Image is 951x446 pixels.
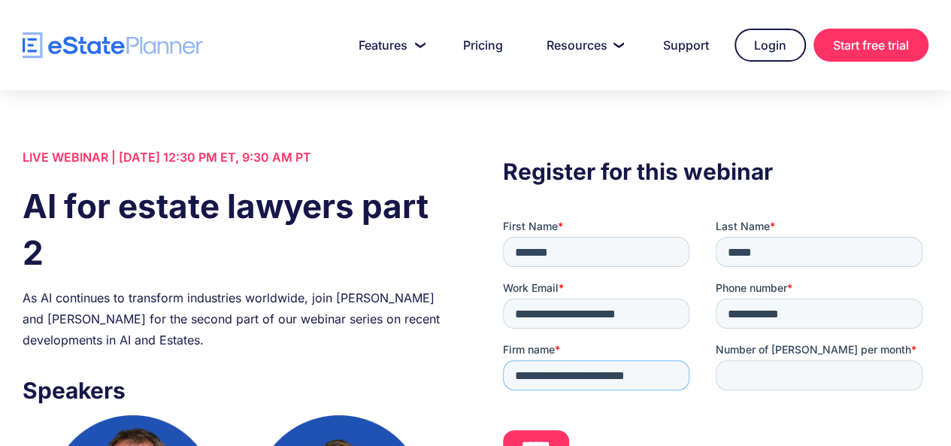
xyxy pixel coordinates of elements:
div: LIVE WEBINAR | [DATE] 12:30 PM ET, 9:30 AM PT [23,147,448,168]
a: Features [341,30,438,60]
a: Login [734,29,806,62]
h3: Register for this webinar [503,154,928,189]
a: Support [645,30,727,60]
div: As AI continues to transform industries worldwide, join [PERSON_NAME] and [PERSON_NAME] for the s... [23,287,448,350]
a: Start free trial [813,29,928,62]
a: Resources [529,30,638,60]
h1: AI for estate lawyers part 2 [23,183,448,276]
a: home [23,32,203,59]
h3: Speakers [23,373,448,408]
a: Pricing [445,30,521,60]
